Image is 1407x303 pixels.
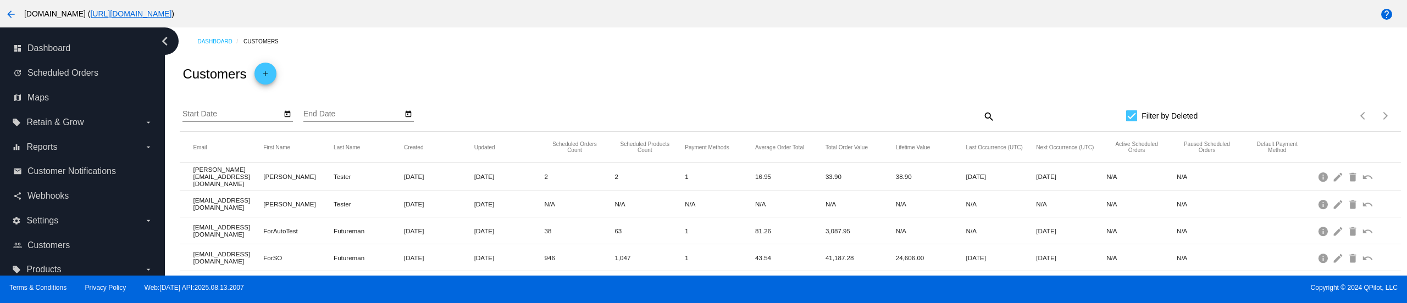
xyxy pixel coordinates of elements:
mat-cell: 946 [545,251,615,264]
a: email Customer Notifications [13,162,153,180]
a: share Webhooks [13,187,153,205]
span: Maps [27,93,49,103]
h2: Customers [182,66,246,82]
mat-cell: 33.90 [826,170,896,183]
i: equalizer [12,143,21,151]
i: arrow_drop_down [144,118,153,127]
mat-cell: [DATE] [1036,251,1106,264]
i: dashboard [13,44,22,53]
button: Change sorting for LastName [334,144,360,150]
i: arrow_drop_down [144,143,153,151]
mat-cell: ForSO [263,251,334,264]
button: Previous page [1353,105,1375,127]
mat-cell: 1 [685,170,755,183]
button: Change sorting for ActiveScheduledOrdersCount [1106,141,1167,153]
a: Privacy Policy [85,284,126,291]
input: Start Date [182,110,281,119]
a: Terms & Conditions [9,284,67,291]
a: Web:[DATE] API:2025.08.13.2007 [145,284,244,291]
a: dashboard Dashboard [13,40,153,57]
mat-cell: N/A [1106,170,1177,183]
button: Open calendar [402,108,414,119]
mat-icon: undo [1362,195,1375,212]
a: people_outline Customers [13,237,153,254]
mat-cell: N/A [1177,251,1247,264]
button: Change sorting for LastScheduledOrderOccurrenceUtc [966,144,1023,150]
mat-icon: delete [1347,249,1360,266]
mat-cell: N/A [545,198,615,210]
mat-cell: N/A [1036,198,1106,210]
mat-cell: Tester [334,170,404,183]
mat-icon: search [982,108,995,125]
span: Customer Notifications [27,166,116,176]
mat-icon: help [1380,8,1393,21]
mat-cell: 24,606.00 [896,251,966,264]
i: chevron_left [156,32,174,50]
i: local_offer [12,265,21,274]
span: Retain & Grow [26,117,84,127]
mat-icon: add [259,70,272,83]
mat-cell: N/A [1106,198,1177,210]
mat-cell: [PERSON_NAME] [263,170,334,183]
mat-icon: undo [1362,222,1375,239]
mat-icon: info [1317,222,1331,239]
mat-icon: info [1317,249,1331,266]
span: Scheduled Orders [27,68,98,78]
mat-icon: undo [1362,168,1375,185]
i: share [13,192,22,200]
mat-icon: info [1317,195,1331,212]
mat-cell: N/A [1106,225,1177,237]
button: Change sorting for Email [193,144,207,150]
mat-cell: Tester [334,198,404,210]
button: Change sorting for TotalScheduledOrdersCount [545,141,605,153]
mat-cell: N/A [1177,170,1247,183]
span: Customers [27,240,70,250]
mat-cell: [DATE] [1036,170,1106,183]
mat-cell: [DATE] [1036,225,1106,237]
mat-icon: arrow_back [4,8,18,21]
button: Change sorting for TotalProductsScheduledCount [614,141,675,153]
mat-cell: ForAutoTest [263,225,334,237]
mat-cell: 1,047 [614,251,685,264]
mat-cell: 2 [545,170,615,183]
span: Reports [26,142,57,152]
mat-icon: delete [1347,168,1360,185]
mat-cell: Futureman [334,225,404,237]
button: Change sorting for DefaultPaymentMethod [1247,141,1308,153]
mat-cell: [EMAIL_ADDRESS][DOMAIN_NAME] [193,221,263,240]
mat-cell: [EMAIL_ADDRESS][DOMAIN_NAME] [193,274,263,294]
mat-cell: [DATE] [474,225,545,237]
mat-icon: edit [1332,195,1345,212]
i: arrow_drop_down [144,216,153,225]
mat-cell: N/A [966,198,1037,210]
button: Change sorting for ScheduledOrderLTV [896,144,930,150]
i: update [13,69,22,77]
mat-icon: edit [1332,249,1345,266]
button: Change sorting for NextScheduledOrderOccurrenceUtc [1036,144,1094,150]
span: Products [26,265,61,274]
i: local_offer [12,118,21,127]
mat-cell: N/A [1106,251,1177,264]
a: Customers [243,33,288,50]
mat-cell: [EMAIL_ADDRESS][DOMAIN_NAME] [193,194,263,214]
mat-cell: [DATE] [404,170,474,183]
mat-cell: 1 [685,225,755,237]
mat-cell: N/A [755,198,826,210]
mat-cell: [DATE] [966,170,1037,183]
mat-cell: 41,187.28 [826,251,896,264]
mat-icon: delete [1347,195,1360,212]
button: Open calendar [281,108,293,119]
span: Dashboard [27,43,70,53]
a: update Scheduled Orders [13,64,153,82]
a: [URL][DOMAIN_NAME] [90,9,171,18]
span: Webhooks [27,191,69,201]
mat-cell: [DATE] [404,225,474,237]
mat-cell: 3,087.95 [826,225,896,237]
mat-icon: edit [1332,222,1345,239]
a: map Maps [13,89,153,106]
mat-icon: undo [1362,249,1375,266]
mat-cell: N/A [966,225,1037,237]
i: email [13,167,22,176]
mat-cell: [DATE] [474,198,545,210]
span: Settings [26,216,58,226]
